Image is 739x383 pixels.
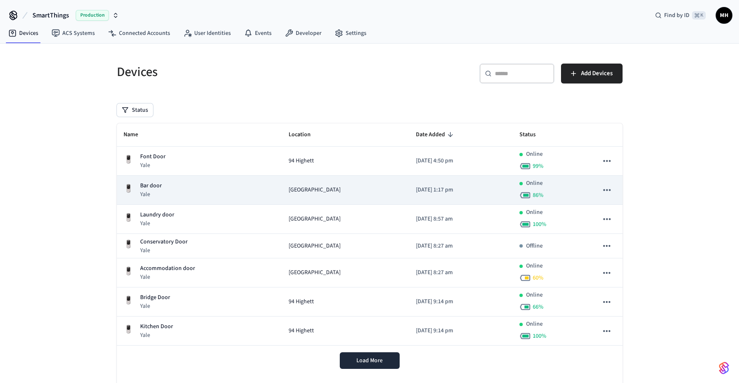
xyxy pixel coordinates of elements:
[416,186,506,194] p: [DATE] 1:17 pm
[140,246,188,255] p: Yale
[177,26,237,41] a: User Identities
[124,239,133,249] img: Yale Assure Touchscreen Wifi Smart Lock, Satin Nickel, Front
[533,332,546,340] span: 100 %
[289,157,314,165] span: 94 Highett
[416,128,456,141] span: Date Added
[289,186,341,194] span: [GEOGRAPHIC_DATA]
[526,291,543,300] p: Online
[124,155,133,164] img: Yale Assure Touchscreen Wifi Smart Lock, Satin Nickel, Front
[117,64,365,81] h5: Devices
[117,123,623,346] table: sticky table
[140,152,166,161] p: Font Door
[140,264,195,273] p: Accommodation door
[101,26,177,41] a: Connected Accounts
[719,361,729,375] img: SeamLogoGradient.69752ec5.svg
[140,238,188,246] p: Conservatory Door
[533,191,544,199] span: 86 %
[328,26,373,41] a: Settings
[664,11,690,20] span: Find by ID
[356,356,383,365] span: Load More
[124,295,133,305] img: Yale Assure Touchscreen Wifi Smart Lock, Satin Nickel, Front
[416,268,506,277] p: [DATE] 8:27 am
[2,26,45,41] a: Devices
[526,242,543,250] p: Offline
[533,220,546,228] span: 100 %
[124,128,149,141] span: Name
[289,327,314,335] span: 94 Highett
[124,184,133,194] img: Yale Assure Touchscreen Wifi Smart Lock, Satin Nickel, Front
[289,242,341,250] span: [GEOGRAPHIC_DATA]
[124,213,133,223] img: Yale Assure Touchscreen Wifi Smart Lock, Satin Nickel, Front
[45,26,101,41] a: ACS Systems
[140,182,162,190] p: Bar door
[140,190,162,199] p: Yale
[140,331,173,339] p: Yale
[519,128,546,141] span: Status
[533,303,544,311] span: 66 %
[526,208,543,217] p: Online
[526,150,543,159] p: Online
[140,219,174,228] p: Yale
[716,7,732,24] button: MH
[124,266,133,276] img: Yale Assure Touchscreen Wifi Smart Lock, Satin Nickel, Front
[561,64,623,83] button: Add Devices
[32,10,69,20] span: SmartThings
[140,322,173,331] p: Kitchen Door
[289,128,321,141] span: Location
[416,327,506,335] p: [DATE] 9:14 pm
[648,8,712,23] div: Find by ID⌘ K
[526,320,543,329] p: Online
[533,162,544,170] span: 99 %
[526,262,543,270] p: Online
[76,10,109,21] span: Production
[124,324,133,334] img: Yale Assure Touchscreen Wifi Smart Lock, Satin Nickel, Front
[289,215,341,223] span: [GEOGRAPHIC_DATA]
[140,161,166,169] p: Yale
[526,179,543,188] p: Online
[533,274,544,282] span: 60 %
[416,215,506,223] p: [DATE] 8:57 am
[140,293,170,302] p: Bridge Door
[140,211,174,219] p: Laundry door
[416,297,506,306] p: [DATE] 9:14 pm
[117,103,153,117] button: Status
[692,11,706,20] span: ⌘ K
[416,242,506,250] p: [DATE] 8:27 am
[237,26,278,41] a: Events
[340,352,400,369] button: Load More
[581,68,613,79] span: Add Devices
[717,8,732,23] span: MH
[140,273,195,281] p: Yale
[278,26,328,41] a: Developer
[416,157,506,165] p: [DATE] 4:50 pm
[289,268,341,277] span: [GEOGRAPHIC_DATA]
[140,302,170,310] p: Yale
[289,297,314,306] span: 94 Highett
